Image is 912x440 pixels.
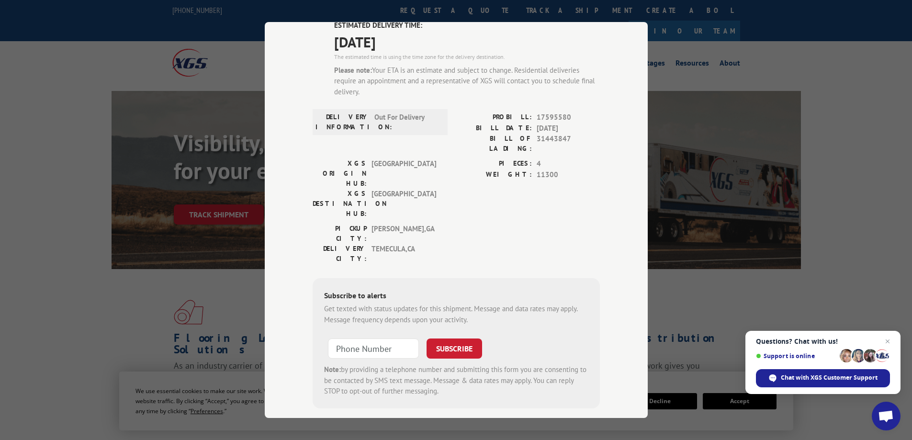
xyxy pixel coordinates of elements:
span: Chat with XGS Customer Support [781,373,878,382]
span: 4 [537,158,600,169]
span: [PERSON_NAME] , GA [372,224,436,244]
span: TEMECULA , CA [372,244,436,264]
strong: Please note: [334,66,372,75]
span: [GEOGRAPHIC_DATA] [372,189,436,219]
span: [DATE] [537,123,600,134]
div: Your ETA is an estimate and subject to change. Residential deliveries require an appointment and ... [334,65,600,98]
button: SUBSCRIBE [427,338,482,359]
span: Questions? Chat with us! [756,338,890,345]
div: Open chat [872,402,901,430]
div: Subscribe to alerts [324,290,588,304]
div: The estimated time is using the time zone for the delivery destination. [334,53,600,61]
label: PIECES: [456,158,532,169]
label: XGS ORIGIN HUB: [313,158,367,189]
div: Chat with XGS Customer Support [756,369,890,387]
span: Close chat [882,336,893,347]
label: PROBILL: [456,112,532,123]
div: Get texted with status updates for this shipment. Message and data rates may apply. Message frequ... [324,304,588,325]
strong: Note: [324,365,341,374]
label: ESTIMATED DELIVERY TIME: [334,20,600,31]
label: BILL OF LADING: [456,134,532,154]
label: WEIGHT: [456,169,532,181]
label: XGS DESTINATION HUB: [313,189,367,219]
label: PICKUP CITY: [313,224,367,244]
div: by providing a telephone number and submitting this form you are consenting to be contacted by SM... [324,364,588,397]
label: BILL DATE: [456,123,532,134]
input: Phone Number [328,338,419,359]
label: DELIVERY INFORMATION: [315,112,370,132]
span: Support is online [756,352,836,360]
label: DELIVERY CITY: [313,244,367,264]
span: [GEOGRAPHIC_DATA] [372,158,436,189]
span: Out For Delivery [374,112,439,132]
span: 11300 [537,169,600,181]
span: [DATE] [334,31,600,53]
span: 31443847 [537,134,600,154]
span: 17595580 [537,112,600,123]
